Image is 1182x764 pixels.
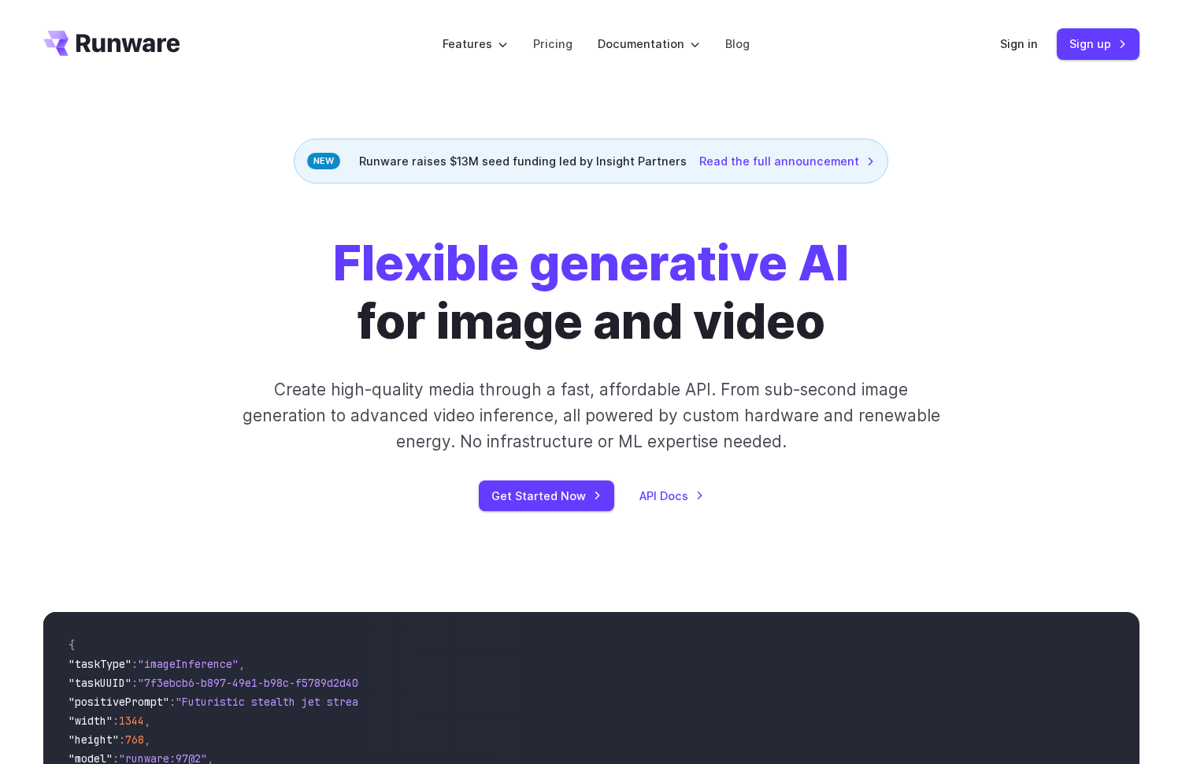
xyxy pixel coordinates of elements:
a: Blog [725,35,750,53]
span: "positivePrompt" [69,695,169,709]
span: : [132,676,138,690]
span: : [113,714,119,728]
span: : [132,657,138,671]
a: Go to / [43,31,180,56]
a: Read the full announcement [699,152,875,170]
div: Runware raises $13M seed funding led by Insight Partners [294,139,888,184]
a: API Docs [639,487,704,505]
a: Get Started Now [479,480,614,511]
span: "imageInference" [138,657,239,671]
span: "taskType" [69,657,132,671]
span: "7f3ebcb6-b897-49e1-b98c-f5789d2d40d7" [138,676,377,690]
span: : [169,695,176,709]
p: Create high-quality media through a fast, affordable API. From sub-second image generation to adv... [240,376,942,455]
span: "Futuristic stealth jet streaking through a neon-lit cityscape with glowing purple exhaust" [176,695,749,709]
span: 768 [125,732,144,747]
label: Documentation [598,35,700,53]
span: , [239,657,245,671]
span: "height" [69,732,119,747]
span: "taskUUID" [69,676,132,690]
span: { [69,638,75,652]
h1: for image and video [333,234,849,351]
span: 1344 [119,714,144,728]
a: Pricing [533,35,572,53]
span: "width" [69,714,113,728]
strong: Flexible generative AI [333,233,849,292]
span: , [144,714,150,728]
span: , [144,732,150,747]
a: Sign up [1057,28,1139,59]
label: Features [443,35,508,53]
span: : [119,732,125,747]
a: Sign in [1000,35,1038,53]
